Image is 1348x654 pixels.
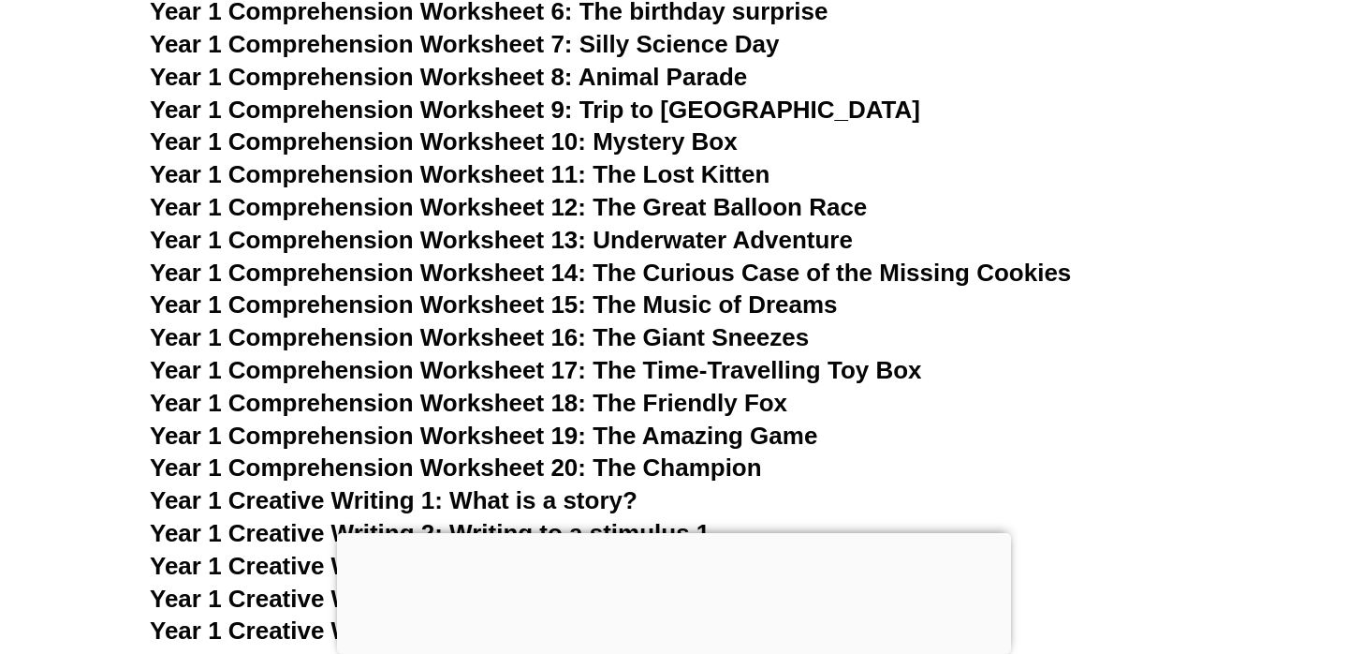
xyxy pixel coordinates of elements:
iframe: Advertisement [337,533,1011,649]
a: Year 1 Creative Writing 5: Writing to a stimulus 4 [150,617,710,645]
a: Year 1 Comprehension Worksheet 7: Silly Science Day [150,30,780,58]
a: Year 1 Comprehension Worksheet 18: The Friendly Fox [150,389,787,417]
a: Year 1 Comprehension Worksheet 14: The Curious Case of the Missing Cookies [150,259,1071,287]
a: Year 1 Creative Writing 3: Writing to a stimulus 2 [150,552,710,580]
a: Year 1 Comprehension Worksheet 13: Underwater Adventure [150,226,853,254]
a: Year 1 Creative Writing 1: What is a story? [150,486,637,514]
a: Year 1 Comprehension Worksheet 10: Mystery Box [150,127,738,156]
a: Year 1 Comprehension Worksheet 20: The Champion [150,453,762,482]
a: Year 1 Creative Writing 4: Writing to a stimulus 3 [150,585,710,613]
a: Year 1 Comprehension Worksheet 16: The Giant Sneezes [150,323,809,351]
a: Year 1 Comprehension Worksheet 8: Animal Parade [150,63,747,91]
a: Year 1 Comprehension Worksheet 12: The Great Balloon Race [150,193,867,221]
a: Year 1 Comprehension Worksheet 17: The Time-Travelling Toy Box [150,356,922,384]
iframe: Chat Widget [1027,442,1348,654]
a: Year 1 Comprehension Worksheet 9: Trip to [GEOGRAPHIC_DATA] [150,96,920,124]
a: Year 1 Creative Writing 2: Writing to a stimulus 1 [150,519,710,547]
a: Year 1 Comprehension Worksheet 15: The Music of Dreams [150,290,838,319]
a: Year 1 Comprehension Worksheet 19: The Amazing Game [150,422,817,450]
a: Year 1 Comprehension Worksheet 11: The Lost Kitten [150,160,769,188]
